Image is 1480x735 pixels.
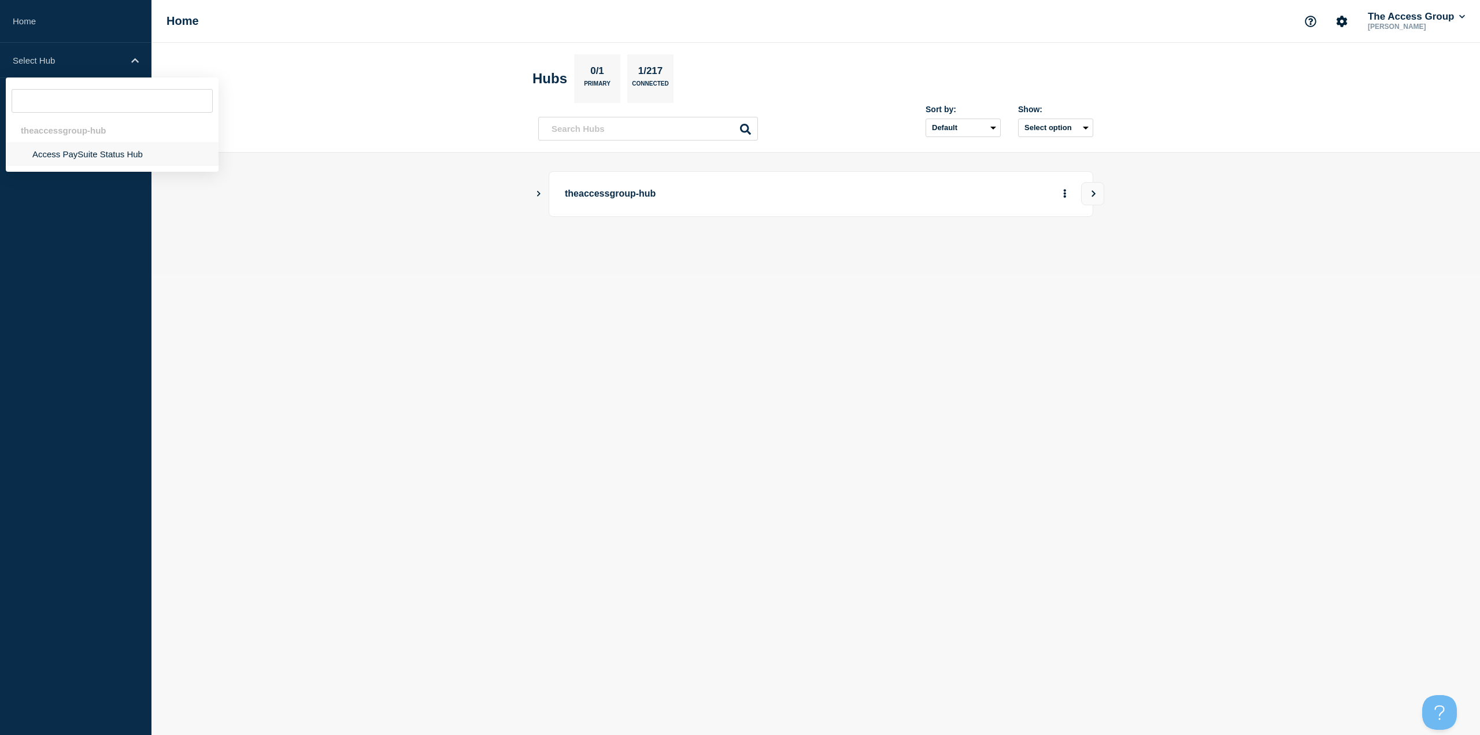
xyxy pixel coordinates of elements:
[634,65,667,80] p: 1/217
[632,80,668,93] p: Connected
[586,65,609,80] p: 0/1
[1330,9,1354,34] button: Account settings
[1081,182,1104,205] button: View
[1298,9,1323,34] button: Support
[1366,11,1467,23] button: The Access Group
[13,56,124,65] p: Select Hub
[926,105,1001,114] div: Sort by:
[6,119,219,142] div: theaccessgroup-hub
[1422,695,1457,730] iframe: Help Scout Beacon - Open
[1366,23,1467,31] p: [PERSON_NAME]
[584,80,610,93] p: Primary
[1018,105,1093,114] div: Show:
[532,71,567,87] h2: Hubs
[1057,183,1072,205] button: More actions
[926,119,1001,137] select: Sort by
[538,117,758,141] input: Search Hubs
[6,142,219,166] li: Access PaySuite Status Hub
[1018,119,1093,137] button: Select option
[536,190,542,198] button: Show Connected Hubs
[166,14,199,28] h1: Home
[565,183,885,205] p: theaccessgroup-hub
